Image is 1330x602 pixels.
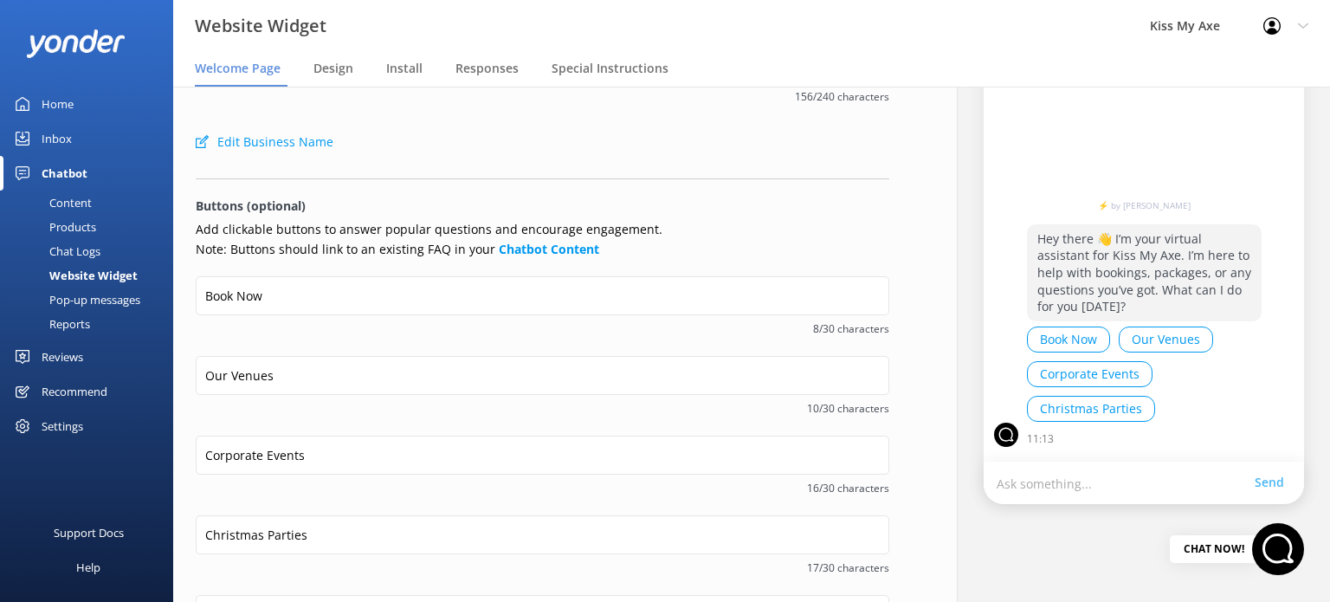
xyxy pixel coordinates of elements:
p: Add clickable buttons to answer popular questions and encourage engagement. Note: Buttons should ... [196,220,889,259]
a: Website Widget [10,263,173,288]
p: 11:13 [1027,430,1054,447]
a: Reports [10,312,173,336]
span: Welcome Page [195,60,281,77]
a: Products [10,215,173,239]
div: Inbox [42,121,72,156]
input: Button 2 [196,356,889,395]
input: Button 3 [196,436,889,475]
a: Pop-up messages [10,288,173,312]
span: Design [313,60,353,77]
a: ⚡ by [PERSON_NAME] [1027,201,1262,210]
h3: Website Widget [195,12,326,40]
button: Corporate Events [1027,361,1152,387]
button: Christmas Parties [1027,396,1155,422]
img: yonder-white-logo.png [26,29,126,58]
div: Home [42,87,74,121]
p: Ask something... [997,475,1255,491]
span: 10/30 characters [196,400,889,417]
button: Our Venues [1119,327,1213,353]
div: Recommend [42,374,107,409]
div: Products [10,215,96,239]
span: 156/240 characters [196,88,889,105]
a: Send [1255,473,1291,492]
div: Reports [10,312,90,336]
span: Special Instructions [552,60,668,77]
span: 16/30 characters [196,480,889,496]
div: Settings [42,409,83,443]
span: 8/30 characters [196,320,889,337]
div: Reviews [42,340,83,374]
span: Responses [455,60,519,77]
button: Edit Business Name [196,125,333,159]
input: Button 4 [196,515,889,554]
div: Chat Logs [10,239,100,263]
input: Button 1 [196,276,889,315]
div: Pop-up messages [10,288,140,312]
div: Content [10,191,92,215]
div: Chatbot [42,156,87,191]
div: Support Docs [54,515,124,550]
a: Chatbot Content [499,241,599,257]
span: Install [386,60,423,77]
span: 17/30 characters [196,560,889,576]
p: Buttons (optional) [196,197,889,216]
a: Chat Logs [10,239,173,263]
div: Help [76,550,100,585]
div: Chat Now! [1170,535,1258,563]
div: Website Widget [10,263,138,288]
p: Hey there 👋 I’m your virtual assistant for Kiss My Axe. I’m here to help with bookings, packages,... [1027,224,1262,321]
button: Book Now [1027,327,1110,353]
a: Content [10,191,173,215]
